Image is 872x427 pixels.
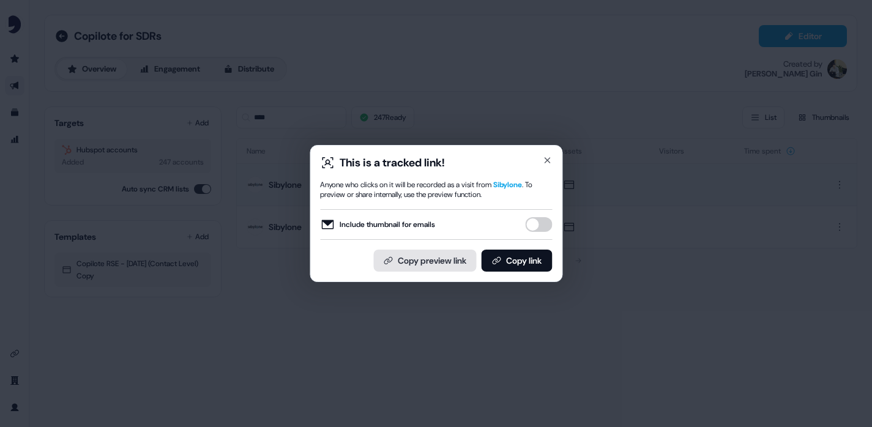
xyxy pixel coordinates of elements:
[373,250,476,272] button: Copy preview link
[340,155,445,170] div: This is a tracked link!
[493,180,522,190] span: Sibylone
[481,250,552,272] button: Copy link
[320,217,435,232] label: Include thumbnail for emails
[320,180,552,199] div: Anyone who clicks on it will be recorded as a visit from . To preview or share internally, use th...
